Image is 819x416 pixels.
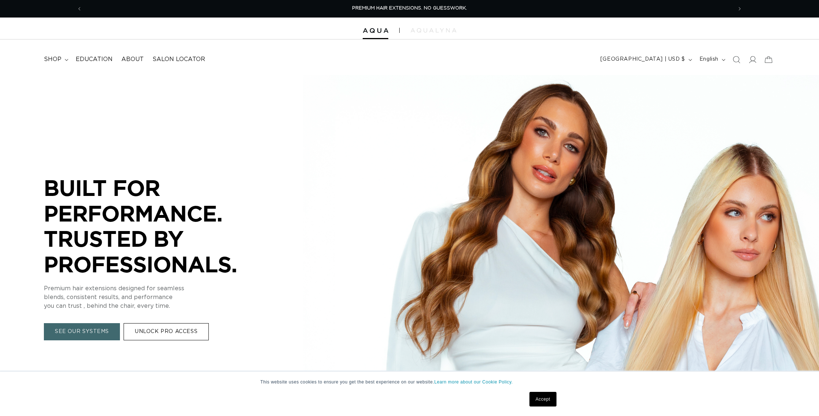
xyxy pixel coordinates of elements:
a: Education [71,51,117,68]
p: blends, consistent results, and performance [44,293,263,302]
a: SEE OUR SYSTEMS [44,323,120,340]
span: shop [44,56,61,63]
summary: Search [728,52,744,68]
a: About [117,51,148,68]
button: [GEOGRAPHIC_DATA] | USD $ [596,53,695,67]
img: Aqua Hair Extensions [363,28,388,33]
span: Salon Locator [152,56,205,63]
button: Previous announcement [71,2,87,16]
p: you can trust , behind the chair, every time. [44,302,263,310]
a: Learn more about our Cookie Policy. [434,379,513,385]
p: BUILT FOR PERFORMANCE. TRUSTED BY PROFESSIONALS. [44,175,263,277]
button: English [695,53,728,67]
span: Education [76,56,113,63]
img: aqualyna.com [411,28,456,33]
span: About [121,56,144,63]
span: English [699,56,718,63]
summary: shop [39,51,71,68]
span: PREMIUM HAIR EXTENSIONS. NO GUESSWORK. [352,6,467,11]
a: Accept [529,392,556,406]
span: [GEOGRAPHIC_DATA] | USD $ [600,56,685,63]
p: Premium hair extensions designed for seamless [44,284,263,293]
button: Next announcement [732,2,748,16]
a: UNLOCK PRO ACCESS [124,323,209,340]
a: Salon Locator [148,51,210,68]
p: This website uses cookies to ensure you get the best experience on our website. [260,379,559,385]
